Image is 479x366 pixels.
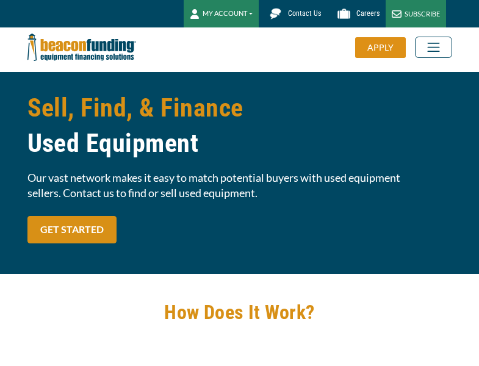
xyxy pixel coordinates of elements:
[265,3,286,24] img: Beacon Funding chat
[333,3,355,24] img: Beacon Funding Careers
[259,3,327,24] a: Contact Us
[27,170,452,201] span: Our vast network makes it easy to match potential buyers with used equipment sellers. Contact us ...
[327,3,386,24] a: Careers
[27,90,452,161] h1: Sell, Find, & Finance
[27,27,136,67] img: Beacon Funding Corporation logo
[415,37,452,58] button: Toggle navigation
[355,37,406,58] div: APPLY
[356,9,380,18] span: Careers
[355,37,415,58] a: APPLY
[27,126,452,161] span: Used Equipment
[288,9,321,18] span: Contact Us
[27,298,452,326] h2: How Does It Work?
[27,216,117,243] a: GET STARTED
